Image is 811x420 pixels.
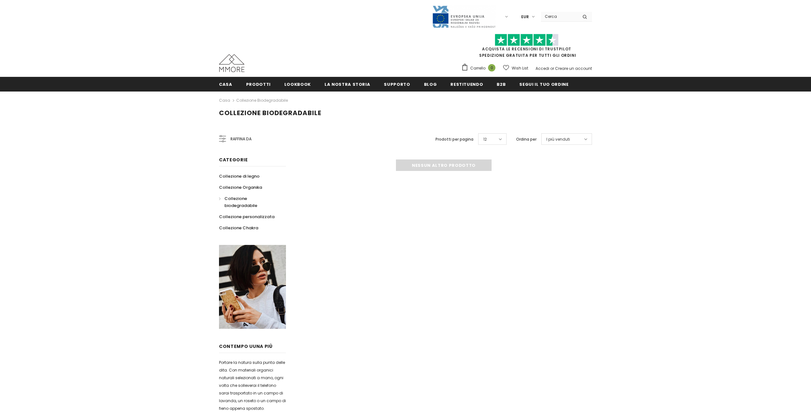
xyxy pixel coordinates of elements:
[219,184,262,190] span: Collezione Organika
[497,77,506,91] a: B2B
[550,66,554,71] span: or
[512,65,528,71] span: Wish List
[219,97,230,104] a: Casa
[219,157,248,163] span: Categorie
[432,5,496,28] img: Javni Razpis
[219,225,258,231] span: Collezione Chakra
[483,136,487,143] span: 12
[219,343,273,350] span: contempo uUna più
[219,193,279,211] a: Collezione biodegradabile
[219,359,286,412] p: Portare la natura sulla punta delle dita. Con materiali organici naturali selezionati a mano, ogn...
[219,211,274,222] a: Collezione personalizzata
[497,81,506,87] span: B2B
[424,81,437,87] span: Blog
[219,171,259,182] a: Collezione di legno
[488,64,495,71] span: 0
[450,81,483,87] span: Restituendo
[219,182,262,193] a: Collezione Organika
[555,66,592,71] a: Creare un account
[246,77,271,91] a: Prodotti
[246,81,271,87] span: Prodotti
[325,77,370,91] a: La nostra storia
[325,81,370,87] span: La nostra storia
[435,136,473,143] label: Prodotti per pagina
[432,14,496,19] a: Javni Razpis
[384,77,410,91] a: supporto
[424,77,437,91] a: Blog
[546,136,570,143] span: I più venduti
[461,37,592,58] span: SPEDIZIONE GRATUITA PER TUTTI GLI ORDINI
[450,77,483,91] a: Restituendo
[503,63,528,74] a: Wish List
[284,81,311,87] span: Lookbook
[219,54,245,72] img: Casi MMORE
[224,195,257,209] span: Collezione biodegradabile
[461,63,499,73] a: Carrello 0
[541,12,578,21] input: Search Site
[219,173,259,179] span: Collezione di legno
[230,136,252,143] span: Raffina da
[519,81,568,87] span: Segui il tuo ordine
[384,81,410,87] span: supporto
[519,77,568,91] a: Segui il tuo ordine
[284,77,311,91] a: Lookbook
[219,214,274,220] span: Collezione personalizzata
[516,136,537,143] label: Ordina per
[219,77,232,91] a: Casa
[495,34,559,46] img: Fidati di Pilot Stars
[521,14,529,20] span: EUR
[470,65,486,71] span: Carrello
[219,108,321,117] span: Collezione biodegradabile
[219,222,258,233] a: Collezione Chakra
[482,46,571,52] a: Acquista le recensioni di TrustPilot
[536,66,549,71] a: Accedi
[236,98,288,103] a: Collezione biodegradabile
[219,81,232,87] span: Casa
